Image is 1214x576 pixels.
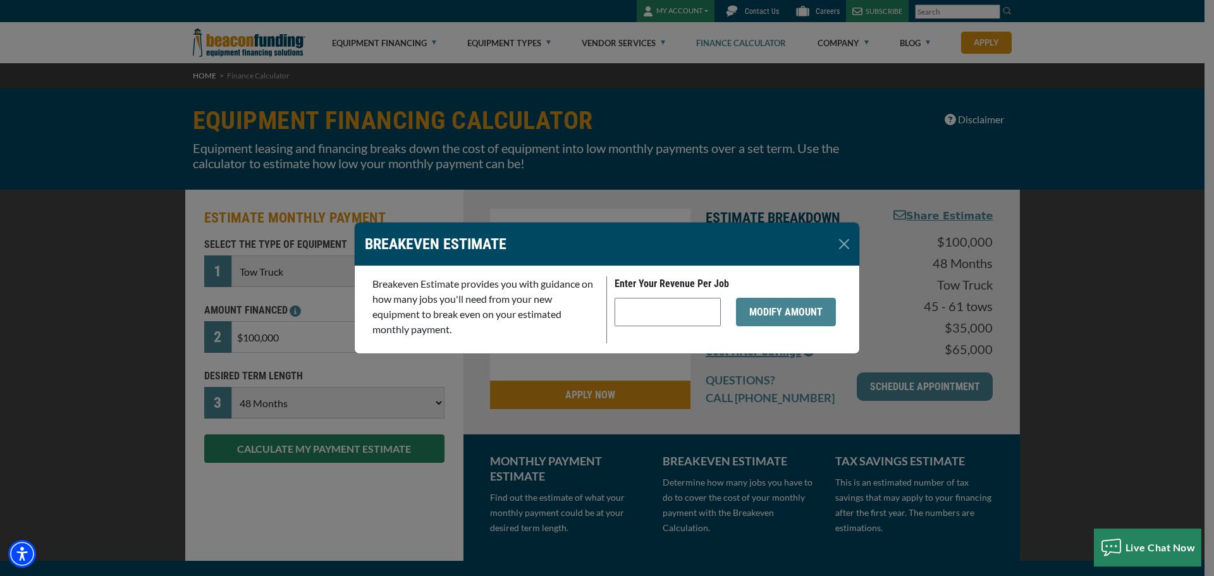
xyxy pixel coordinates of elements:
label: Enter Your Revenue Per Job [615,276,729,291]
button: Close [834,234,854,254]
p: BREAKEVEN ESTIMATE [365,233,506,255]
span: Live Chat Now [1125,541,1196,553]
button: MODIFY AMOUNT [736,298,836,326]
button: Live Chat Now [1094,529,1202,567]
div: Accessibility Menu [8,540,36,568]
p: Breakeven Estimate provides you with guidance on how many jobs you'll need from your new equipmen... [372,276,599,337]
